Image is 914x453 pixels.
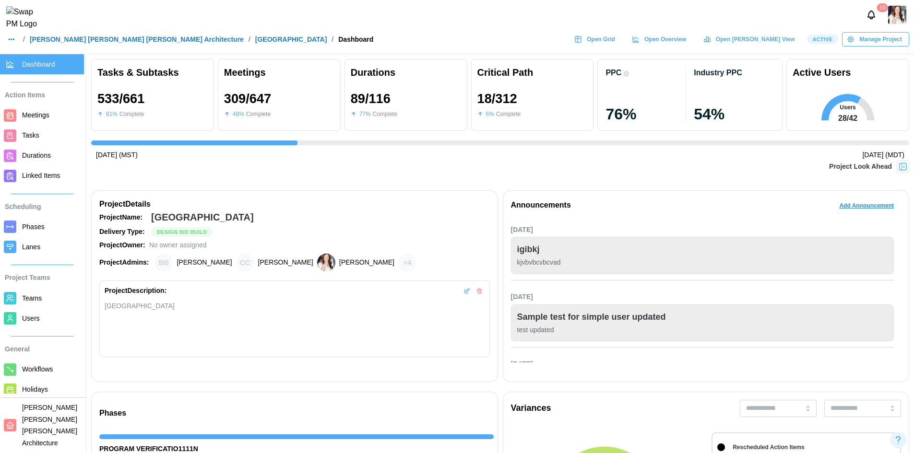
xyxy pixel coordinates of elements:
[339,257,394,268] div: [PERSON_NAME]
[698,32,802,46] a: Open [PERSON_NAME] View
[154,254,173,272] div: Brian Baldwin
[99,241,145,249] strong: Project Owner:
[832,198,901,213] button: Add Announcement
[22,172,60,179] span: Linked Items
[96,150,138,161] div: [DATE] (MST)
[351,92,391,106] div: 89 / 116
[22,243,40,251] span: Lanes
[477,65,588,80] div: Critical Path
[99,258,149,266] strong: Project Admins:
[105,286,166,296] div: Project Description:
[317,254,335,272] img: Heather Bemis
[842,32,909,46] button: Manage Project
[605,68,621,77] div: PPC
[859,33,902,46] span: Manage Project
[6,6,45,30] img: Swap PM Logo
[793,65,851,80] div: Active Users
[694,106,774,122] div: 54 %
[157,228,207,236] span: Design Bid Build
[511,199,571,211] div: Announcements
[511,292,894,302] div: [DATE]
[149,240,207,251] div: No owner assigned
[246,110,271,119] div: Complete
[97,92,144,106] div: 533 / 661
[359,110,371,119] div: 77 %
[338,36,373,43] div: Dashboard
[511,402,551,415] div: Variances
[30,36,244,43] a: [PERSON_NAME] [PERSON_NAME] [PERSON_NAME] Architecture
[224,92,271,106] div: 309 / 647
[863,7,879,23] button: Notifications
[22,131,39,139] span: Tasks
[233,110,244,119] div: 48 %
[119,110,144,119] div: Complete
[22,151,51,159] span: Durations
[812,35,832,44] span: Active
[97,65,208,80] div: Tasks & Subtasks
[398,254,416,272] div: + 4
[888,6,906,24] img: AP1GczMNCT7AaZtTa1V-wnnHmvS7-isWipAvnqr_ioYeGclocvMarRbIFWYhJpqV-vK2drYah3XfQvKkD-tF2M0AytoapEIWk...
[99,212,147,223] div: Project Name:
[862,150,904,161] div: [DATE] (MDT)
[22,223,45,231] span: Phases
[733,443,805,452] div: Rescheduled Action Items
[517,243,540,256] div: igibkj
[151,210,254,225] div: [GEOGRAPHIC_DATA]
[477,92,517,106] div: 18 / 312
[22,404,77,447] span: [PERSON_NAME] [PERSON_NAME] [PERSON_NAME] Architecture
[877,3,888,12] div: 10
[587,33,615,46] span: Open Grid
[517,325,888,336] div: test updated
[105,301,485,311] div: [GEOGRAPHIC_DATA]
[694,68,742,77] div: Industry PPC
[224,65,334,80] div: Meetings
[839,199,894,212] span: Add Announcement
[511,359,894,370] div: [DATE]
[99,198,490,210] div: Project Details
[511,225,894,235] div: [DATE]
[22,294,42,302] span: Teams
[22,365,53,373] span: Workflows
[373,110,397,119] div: Complete
[570,32,622,46] a: Open Grid
[486,110,494,119] div: 6 %
[177,257,232,268] div: [PERSON_NAME]
[644,33,686,46] span: Open Overview
[627,32,694,46] a: Open Overview
[898,162,908,172] img: Project Look Ahead Button
[255,36,327,43] a: [GEOGRAPHIC_DATA]
[517,311,666,324] div: Sample test for simple user updated
[829,162,892,172] div: Project Look Ahead
[605,106,686,122] div: 76 %
[99,227,147,237] div: Delivery Type:
[22,385,48,393] span: Holidays
[236,254,254,272] div: Chris Cosenza
[106,110,118,119] div: 81 %
[22,314,40,322] span: Users
[332,36,333,43] div: /
[22,60,55,68] span: Dashboard
[888,6,906,24] a: Heather Bemis
[249,36,250,43] div: /
[351,65,461,80] div: Durations
[258,257,313,268] div: [PERSON_NAME]
[99,407,494,419] div: Phases
[716,33,795,46] span: Open [PERSON_NAME] View
[23,36,25,43] div: /
[22,111,49,119] span: Meetings
[517,257,888,268] div: kjvbvbcvbcvad
[496,110,521,119] div: Complete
